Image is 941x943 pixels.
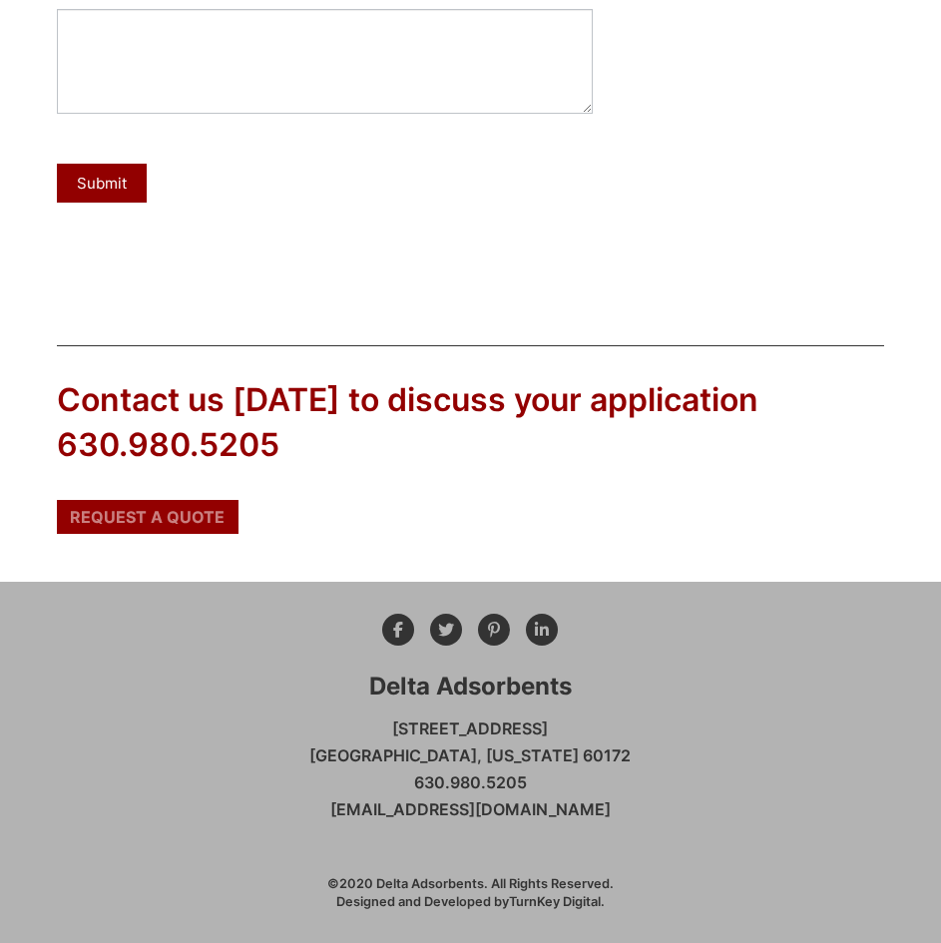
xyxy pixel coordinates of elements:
[70,509,225,525] span: Request a Quote
[369,670,572,704] div: Delta Adsorbents
[57,378,885,468] div: Contact us [DATE] to discuss your application 630.980.5205
[309,715,631,824] p: [STREET_ADDRESS] [GEOGRAPHIC_DATA], [US_STATE] 60172 630.980.5205
[57,164,147,203] button: Submit
[57,500,238,534] a: Request a Quote
[330,799,611,819] a: [EMAIL_ADDRESS][DOMAIN_NAME]
[327,875,614,911] div: ©2020 Delta Adsorbents. All Rights Reserved. Designed and Developed by .
[509,894,601,909] a: TurnKey Digital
